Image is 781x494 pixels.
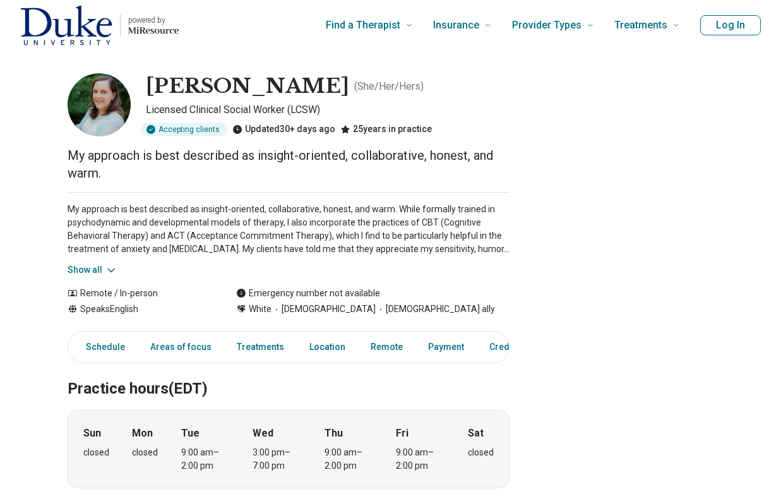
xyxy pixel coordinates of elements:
p: ( She/Her/Hers ) [354,79,424,94]
strong: Fri [396,426,408,441]
strong: Mon [132,426,153,441]
div: Speaks English [68,303,211,316]
div: closed [132,446,158,459]
div: 3:00 pm – 7:00 pm [253,446,301,473]
span: Treatments [614,16,667,34]
span: Insurance [433,16,479,34]
a: Credentials [482,334,545,360]
div: 9:00 am – 2:00 pm [325,446,373,473]
div: closed [468,446,494,459]
a: Home page [20,5,179,45]
div: When does the program meet? [68,410,510,488]
span: White [249,303,271,316]
a: Schedule [71,334,133,360]
strong: Tue [181,426,200,441]
strong: Wed [253,426,273,441]
div: 9:00 am – 2:00 pm [396,446,444,473]
div: Emergency number not available [236,287,380,300]
span: [DEMOGRAPHIC_DATA] ally [376,303,495,316]
span: [DEMOGRAPHIC_DATA] [271,303,376,316]
p: My approach is best described as insight-oriented, collaborative, honest, and warm. While formall... [68,203,510,256]
p: Licensed Clinical Social Worker (LCSW) [146,102,510,117]
h1: [PERSON_NAME] [146,73,349,100]
div: 9:00 am – 2:00 pm [181,446,230,473]
h2: Practice hours (EDT) [68,348,510,400]
div: Accepting clients [141,123,227,136]
span: Find a Therapist [326,16,400,34]
div: closed [83,446,109,459]
div: 25 years in practice [340,123,432,136]
button: Show all [68,263,117,277]
p: My approach is best described as insight-oriented, collaborative, honest, and warm. [68,147,510,182]
img: Leigh Egeghy, Licensed Clinical Social Worker (LCSW) [68,73,131,136]
div: Remote / In-person [68,287,211,300]
a: Location [302,334,353,360]
a: Remote [363,334,410,360]
div: Updated 30+ days ago [232,123,335,136]
a: Payment [420,334,472,360]
span: Provider Types [512,16,581,34]
p: powered by [128,15,179,25]
a: Areas of focus [143,334,219,360]
a: Treatments [229,334,292,360]
button: Log In [700,15,761,35]
strong: Sun [83,426,101,441]
strong: Sat [468,426,484,441]
strong: Thu [325,426,343,441]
